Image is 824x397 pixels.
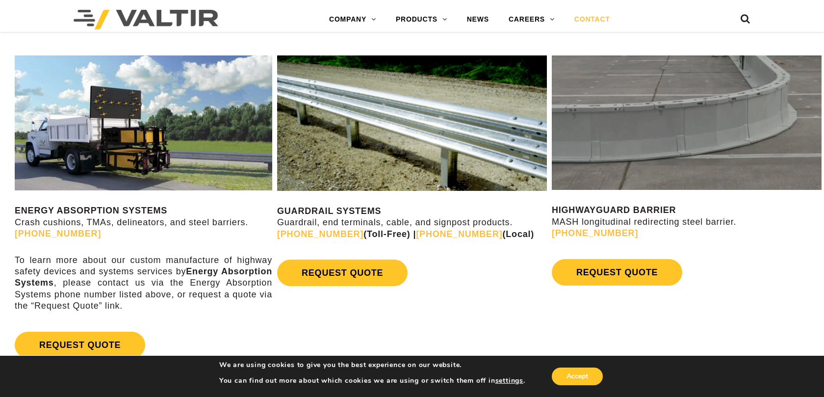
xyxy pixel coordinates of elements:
[219,376,525,385] p: You can find out more about which cookies we are using or switch them off in .
[15,55,272,191] img: SS180M Contact Us Page Image
[15,229,101,238] a: [PHONE_NUMBER]
[552,205,676,215] strong: HIGHWAYGUARD BARRIER
[552,228,638,238] a: [PHONE_NUMBER]
[319,10,386,29] a: COMPANY
[552,55,822,190] img: Radius-Barrier-Section-Highwayguard3
[277,229,534,239] strong: (Toll-Free) | (Local)
[15,206,167,215] strong: ENERGY ABSORPTION SYSTEMS
[552,259,682,286] a: REQUEST QUOTE
[15,205,272,239] p: Crash cushions, TMAs, delineators, and steel barriers.
[74,10,218,29] img: Valtir
[15,332,145,358] a: REQUEST QUOTE
[552,368,603,385] button: Accept
[15,255,272,312] p: To learn more about our custom manufacture of highway safety devices and systems services by , pl...
[277,206,547,240] p: Guardrail, end terminals, cable, and signpost products.
[499,10,565,29] a: CAREERS
[495,376,523,385] button: settings
[277,206,381,216] strong: GUARDRAIL SYSTEMS
[552,205,822,239] p: MASH longitudinal redirecting steel barrier.
[277,55,547,191] img: Guardrail Contact Us Page Image
[277,260,408,286] a: REQUEST QUOTE
[386,10,457,29] a: PRODUCTS
[277,229,363,239] a: [PHONE_NUMBER]
[565,10,620,29] a: CONTACT
[219,361,525,370] p: We are using cookies to give you the best experience on our website.
[457,10,499,29] a: NEWS
[416,229,502,239] a: [PHONE_NUMBER]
